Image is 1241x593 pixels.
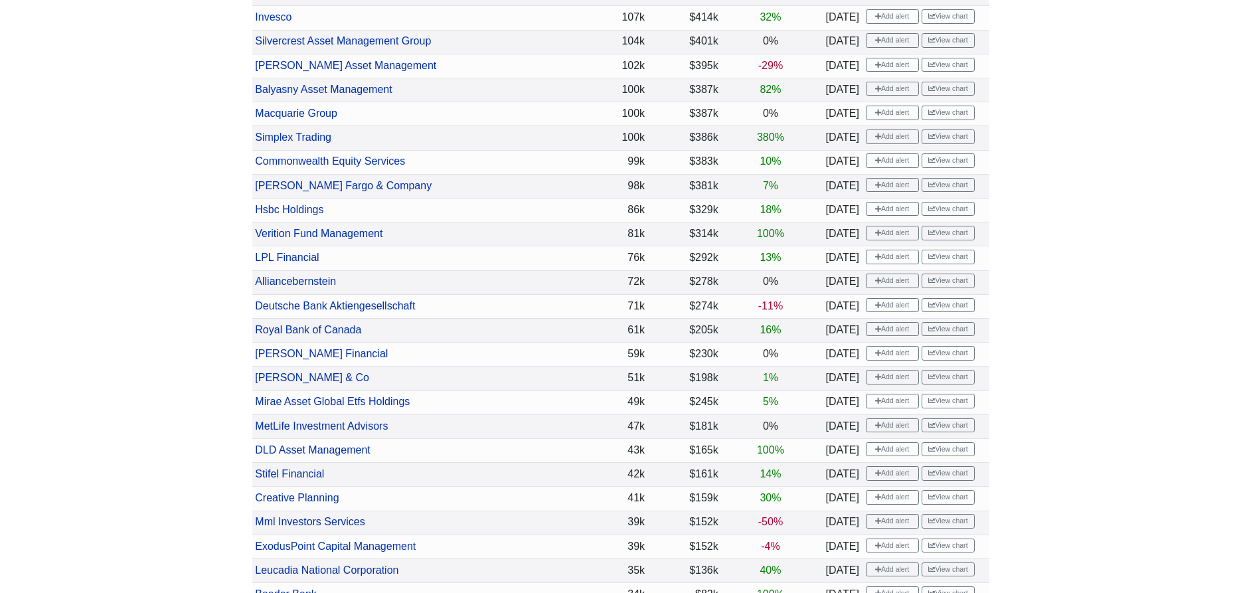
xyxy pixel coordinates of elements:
[757,131,784,143] span: 380%
[922,370,975,384] a: View chart
[255,492,339,503] a: Creative Planning
[866,562,919,577] button: Add alert
[922,514,975,529] a: View chart
[648,487,722,511] td: $159k
[578,535,648,558] td: 39k
[255,372,369,383] a: [PERSON_NAME] & Co
[648,343,722,367] td: $230k
[922,322,975,337] a: View chart
[578,439,648,463] td: 43k
[866,58,919,72] button: Add alert
[866,370,919,384] button: Add alert
[648,559,722,583] td: $136k
[648,535,722,558] td: $152k
[922,274,975,288] a: View chart
[819,78,862,102] td: [DATE]
[255,396,410,407] a: Mirae Asset Global Etfs Holdings
[648,511,722,535] td: $152k
[819,54,862,78] td: [DATE]
[255,468,324,479] a: Stifel Financial
[922,418,975,433] a: View chart
[648,198,722,222] td: $329k
[866,274,919,288] button: Add alert
[819,535,862,558] td: [DATE]
[819,511,862,535] td: [DATE]
[922,82,975,96] a: View chart
[648,102,722,126] td: $387k
[578,222,648,246] td: 81k
[922,539,975,553] a: View chart
[255,204,323,215] a: Hsbc Holdings
[255,444,370,456] a: DLD Asset Management
[578,126,648,150] td: 100k
[578,318,648,342] td: 61k
[648,463,722,487] td: $161k
[578,102,648,126] td: 100k
[648,222,722,246] td: $314k
[760,252,781,263] span: 13%
[255,180,432,191] a: [PERSON_NAME] Fargo & Company
[922,129,975,144] a: View chart
[922,58,975,72] a: View chart
[922,466,975,481] a: View chart
[578,463,648,487] td: 42k
[648,270,722,294] td: $278k
[578,414,648,438] td: 47k
[648,367,722,390] td: $198k
[255,324,361,335] a: Royal Bank of Canada
[866,226,919,240] button: Add alert
[578,487,648,511] td: 41k
[578,294,648,318] td: 71k
[578,174,648,198] td: 98k
[255,131,331,143] a: Simplex Trading
[922,9,975,24] a: View chart
[866,539,919,553] button: Add alert
[578,270,648,294] td: 72k
[760,204,781,215] span: 18%
[922,226,975,240] a: View chart
[758,516,783,527] span: -50%
[866,322,919,337] button: Add alert
[819,126,862,150] td: [DATE]
[922,394,975,408] a: View chart
[866,418,919,433] button: Add alert
[648,294,722,318] td: $274k
[866,298,919,313] button: Add alert
[866,82,919,96] button: Add alert
[866,466,919,481] button: Add alert
[866,178,919,193] button: Add alert
[255,276,336,287] a: Alliancebernstein
[760,492,781,503] span: 30%
[763,396,778,407] span: 5%
[578,6,648,30] td: 107k
[819,198,862,222] td: [DATE]
[578,198,648,222] td: 86k
[648,246,722,270] td: $292k
[578,343,648,367] td: 59k
[760,468,781,479] span: 14%
[819,487,862,511] td: [DATE]
[255,60,436,71] a: [PERSON_NAME] Asset Management
[866,442,919,457] button: Add alert
[760,324,781,335] span: 16%
[648,6,722,30] td: $414k
[648,318,722,342] td: $205k
[648,390,722,414] td: $245k
[922,346,975,361] a: View chart
[763,420,778,432] span: 0%
[648,150,722,174] td: $383k
[758,60,783,71] span: -29%
[819,294,862,318] td: [DATE]
[578,246,648,270] td: 76k
[760,155,781,167] span: 10%
[648,174,722,198] td: $381k
[819,414,862,438] td: [DATE]
[763,348,778,359] span: 0%
[255,541,416,552] a: ExodusPoint Capital Management
[819,270,862,294] td: [DATE]
[763,276,778,287] span: 0%
[866,33,919,48] button: Add alert
[648,54,722,78] td: $395k
[922,202,975,216] a: View chart
[866,394,919,408] button: Add alert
